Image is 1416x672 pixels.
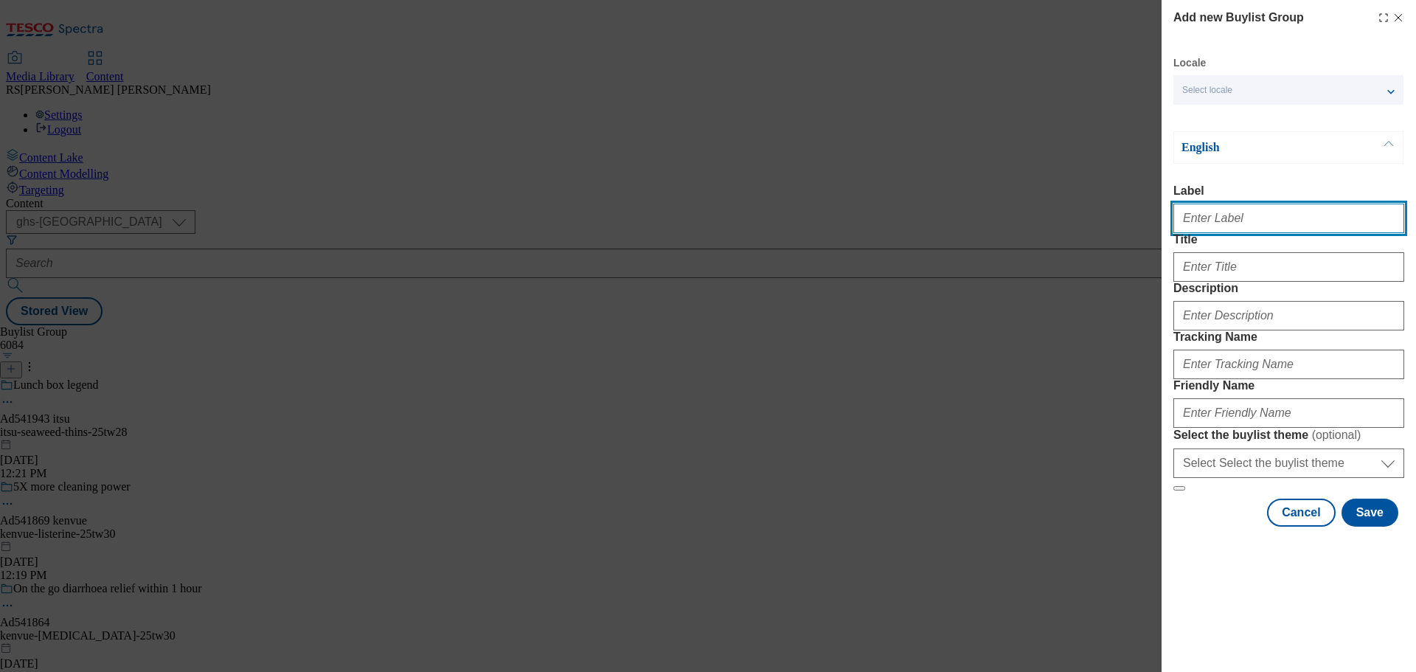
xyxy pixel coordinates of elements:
label: Locale [1173,59,1206,67]
input: Enter Tracking Name [1173,350,1404,379]
h4: Add new Buylist Group [1173,9,1304,27]
span: Select locale [1182,85,1232,96]
label: Select the buylist theme [1173,428,1404,443]
label: Description [1173,282,1404,295]
button: Select locale [1173,75,1403,105]
input: Enter Description [1173,301,1404,330]
button: Save [1342,499,1398,527]
button: Cancel [1267,499,1335,527]
label: Title [1173,233,1404,246]
label: Friendly Name [1173,379,1404,392]
label: Label [1173,184,1404,198]
input: Enter Label [1173,204,1404,233]
span: ( optional ) [1312,429,1361,441]
label: Tracking Name [1173,330,1404,344]
p: English [1181,140,1336,155]
input: Enter Title [1173,252,1404,282]
input: Enter Friendly Name [1173,398,1404,428]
